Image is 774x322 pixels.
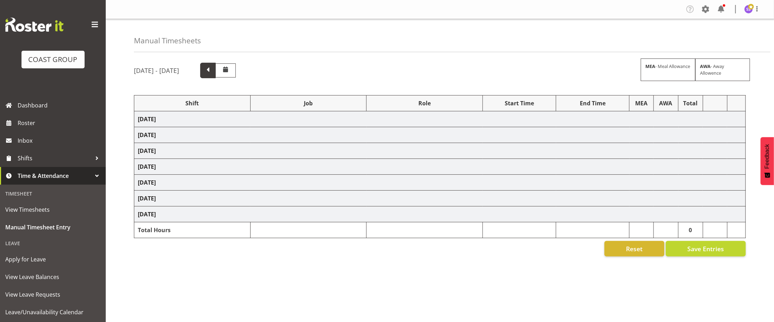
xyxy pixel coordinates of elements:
span: Inbox [18,135,102,146]
a: Leave/Unavailability Calendar [2,303,104,321]
td: [DATE] [134,143,746,159]
div: Timesheet [2,186,104,201]
a: View Timesheets [2,201,104,218]
td: [DATE] [134,206,746,222]
button: Save Entries [666,241,746,256]
td: [DATE] [134,175,746,191]
div: Shift [138,99,247,107]
td: [DATE] [134,111,746,127]
img: Rosterit website logo [5,18,63,32]
span: Feedback [764,144,770,169]
div: Role [370,99,479,107]
img: sebastian-simmonds1137.jpg [744,5,753,13]
span: Manual Timesheet Entry [5,222,100,233]
div: Start Time [486,99,552,107]
div: - Meal Allowance [641,58,695,81]
div: AWA [657,99,675,107]
h5: [DATE] - [DATE] [134,67,179,74]
span: Save Entries [687,244,724,253]
button: Reset [604,241,664,256]
a: Apply for Leave [2,250,104,268]
a: Manual Timesheet Entry [2,218,104,236]
span: Time & Attendance [18,171,92,181]
td: 0 [678,222,703,238]
td: [DATE] [134,127,746,143]
td: [DATE] [134,159,746,175]
button: Feedback - Show survey [761,137,774,185]
div: COAST GROUP [29,54,78,65]
div: MEA [633,99,650,107]
span: Leave/Unavailability Calendar [5,307,100,317]
span: Dashboard [18,100,102,111]
div: Job [254,99,363,107]
div: - Away Allowence [695,58,750,81]
span: View Leave Requests [5,289,100,300]
span: Roster [18,118,102,128]
h4: Manual Timesheets [134,37,201,45]
div: Total [682,99,699,107]
span: Reset [626,244,643,253]
a: View Leave Requests [2,286,104,303]
a: View Leave Balances [2,268,104,286]
strong: MEA [645,63,655,69]
td: [DATE] [134,191,746,206]
div: End Time [560,99,626,107]
span: Apply for Leave [5,254,100,265]
span: View Leave Balances [5,272,100,282]
div: Leave [2,236,104,250]
strong: AWA [700,63,711,69]
span: View Timesheets [5,204,100,215]
span: Shifts [18,153,92,163]
td: Total Hours [134,222,251,238]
